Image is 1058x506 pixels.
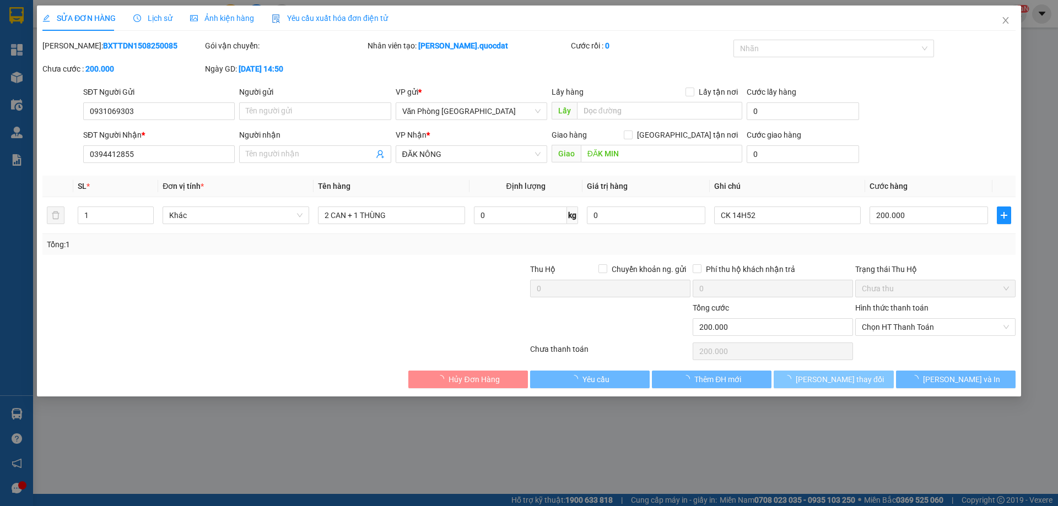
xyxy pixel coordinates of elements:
input: Ghi Chú [714,206,861,224]
span: Định lượng [506,182,546,191]
div: Chưa thanh toán [529,343,692,362]
div: Tổng: 1 [47,238,408,251]
button: [PERSON_NAME] thay đổi [774,371,893,388]
div: Người gửi [239,86,391,98]
span: BXTTDN1508250085 [117,74,211,85]
button: Thêm ĐH mới [652,371,771,388]
div: Cước rồi : [571,40,731,52]
img: logo [5,47,82,86]
span: Giao hàng [552,130,587,139]
span: Lịch sử [133,14,172,23]
span: SL [78,182,87,191]
b: 0 [605,41,609,50]
b: [DATE] 14:50 [239,64,283,73]
span: edit [42,14,50,22]
span: ĐĂK NÔNG [402,146,541,162]
div: Chưa cước : [42,63,203,75]
span: Giá trị hàng [587,182,628,191]
span: Chọn HT Thanh Toán [862,319,1009,335]
span: user-add [376,150,385,159]
span: Chuyển khoản ng. gửi [607,263,690,275]
button: Yêu cầu [530,371,650,388]
span: Chưa thu [862,280,1009,297]
b: 200.000 [85,64,114,73]
div: Ngày GD: [205,63,365,75]
input: Dọc đường [577,102,742,119]
span: Lấy [552,102,577,119]
span: Thêm ĐH mới [694,373,741,385]
button: [PERSON_NAME] và In [896,371,1016,388]
div: SĐT Người Gửi [83,86,235,98]
label: Hình thức thanh toán [855,303,929,312]
span: Hủy Đơn Hàng [449,373,499,385]
span: [PERSON_NAME] và In [923,373,1000,385]
span: Yêu cầu [582,373,609,385]
input: VD: Bàn, Ghế [318,206,465,224]
button: delete [47,206,64,224]
span: loading [436,375,449,383]
div: Người nhận [239,129,391,141]
span: [GEOGRAPHIC_DATA] tận nơi [633,129,742,141]
input: Dọc đường [581,145,742,162]
div: SĐT Người Nhận [83,129,235,141]
button: Hủy Đơn Hàng [408,371,528,388]
span: Ảnh kiện hàng [190,14,254,23]
span: 0906 477 911 [83,48,115,69]
span: [PERSON_NAME] thay đổi [796,373,884,385]
span: SỬA ĐƠN HÀNG [42,14,116,23]
span: picture [190,14,198,22]
span: loading [570,375,582,383]
b: [PERSON_NAME].quocdat [418,41,508,50]
span: Lấy tận nơi [694,86,742,98]
span: kg [567,206,578,224]
span: Tổng cước [693,303,729,312]
span: Đơn vị tính [163,182,204,191]
img: icon [272,14,280,23]
span: Khác [169,207,303,224]
label: Cước lấy hàng [747,88,796,96]
div: Trạng thái Thu Hộ [855,263,1016,275]
span: Tên hàng [318,182,350,191]
input: Cước giao hàng [747,145,859,163]
span: VP Nhận [396,130,427,139]
div: VP gửi [396,86,547,98]
span: loading [682,375,694,383]
span: Giao [552,145,581,162]
span: loading [911,375,923,383]
button: plus [997,206,1011,224]
th: Ghi chú [710,176,865,197]
span: Thu Hộ [530,265,555,274]
span: Cước hàng [870,182,908,191]
b: BXTTDN1508250085 [103,41,177,50]
input: Cước lấy hàng [747,102,859,120]
span: Phí thu hộ khách nhận trả [701,263,800,275]
span: Lấy hàng [552,88,584,96]
button: Close [990,6,1021,36]
span: Văn Phòng Đà Nẵng [402,103,541,119]
span: Yêu cầu xuất hóa đơn điện tử [272,14,388,23]
strong: Nhà xe QUỐC ĐẠT [84,10,115,46]
span: clock-circle [133,14,141,22]
strong: PHIẾU BIÊN NHẬN [83,70,116,106]
div: [PERSON_NAME]: [42,40,203,52]
span: loading [784,375,796,383]
label: Cước giao hàng [747,130,801,139]
span: plus [997,211,1011,220]
div: Gói vận chuyển: [205,40,365,52]
div: Nhân viên tạo: [368,40,569,52]
span: close [1001,16,1010,25]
